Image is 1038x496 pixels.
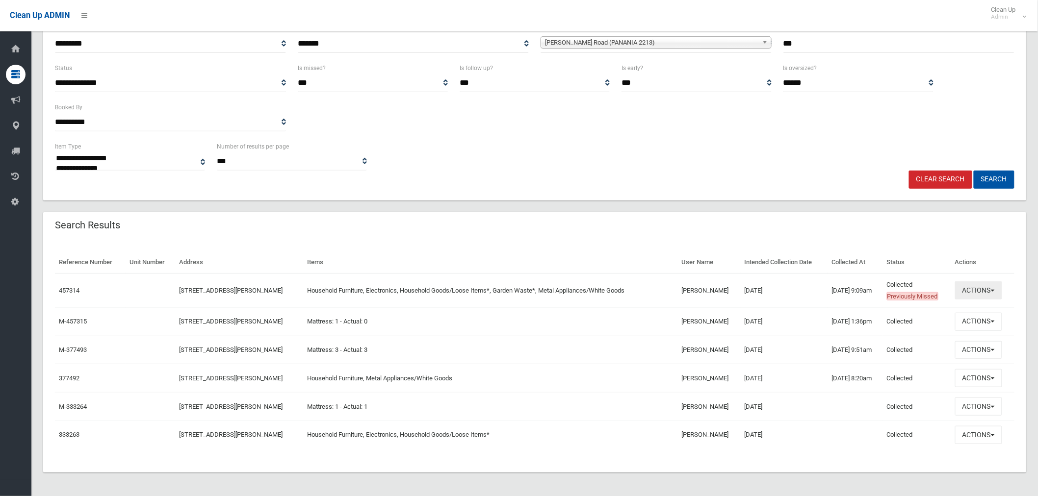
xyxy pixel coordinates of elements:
[828,273,883,308] td: [DATE] 9:09am
[955,341,1002,359] button: Actions
[460,63,493,74] label: Is follow up?
[59,431,79,438] a: 333263
[303,251,677,273] th: Items
[955,426,1002,444] button: Actions
[303,364,677,393] td: Household Furniture, Metal Appliances/White Goods
[741,251,828,273] th: Intended Collection Date
[179,346,283,353] a: [STREET_ADDRESS][PERSON_NAME]
[883,307,951,336] td: Collected
[10,11,70,20] span: Clean Up ADMIN
[887,292,938,300] span: Previously Missed
[55,251,126,273] th: Reference Number
[179,403,283,410] a: [STREET_ADDRESS][PERSON_NAME]
[59,287,79,294] a: 457314
[43,216,132,235] header: Search Results
[828,307,883,336] td: [DATE] 1:36pm
[883,251,951,273] th: Status
[741,273,828,308] td: [DATE]
[179,431,283,438] a: [STREET_ADDRESS][PERSON_NAME]
[741,421,828,449] td: [DATE]
[883,273,951,308] td: Collected
[955,313,1002,331] button: Actions
[303,393,677,421] td: Mattress: 1 - Actual: 1
[677,364,741,393] td: [PERSON_NAME]
[828,336,883,364] td: [DATE] 9:51am
[622,63,643,74] label: Is early?
[303,421,677,449] td: Household Furniture, Electronics, Household Goods/Loose Items*
[909,171,972,189] a: Clear Search
[59,403,87,410] a: M-333264
[741,393,828,421] td: [DATE]
[741,336,828,364] td: [DATE]
[55,102,82,113] label: Booked By
[677,393,741,421] td: [PERSON_NAME]
[59,374,79,382] a: 377492
[883,364,951,393] td: Collected
[828,364,883,393] td: [DATE] 8:20am
[59,318,87,325] a: M-457315
[883,421,951,449] td: Collected
[55,63,72,74] label: Status
[883,393,951,421] td: Collected
[677,307,741,336] td: [PERSON_NAME]
[955,281,1002,299] button: Actions
[126,251,175,273] th: Unit Number
[217,141,289,152] label: Number of results per page
[986,6,1026,21] span: Clean Up
[828,251,883,273] th: Collected At
[677,336,741,364] td: [PERSON_NAME]
[677,251,741,273] th: User Name
[741,364,828,393] td: [DATE]
[55,141,81,152] label: Item Type
[179,318,283,325] a: [STREET_ADDRESS][PERSON_NAME]
[303,273,677,308] td: Household Furniture, Electronics, Household Goods/Loose Items*, Garden Waste*, Metal Appliances/W...
[179,374,283,382] a: [STREET_ADDRESS][PERSON_NAME]
[677,273,741,308] td: [PERSON_NAME]
[951,251,1014,273] th: Actions
[179,287,283,294] a: [STREET_ADDRESS][PERSON_NAME]
[883,336,951,364] td: Collected
[59,346,87,353] a: M-377493
[991,13,1016,21] small: Admin
[545,37,758,49] span: [PERSON_NAME] Road (PANANIA 2213)
[298,63,326,74] label: Is missed?
[955,369,1002,387] button: Actions
[175,251,303,273] th: Address
[974,171,1014,189] button: Search
[303,336,677,364] td: Mattress: 3 - Actual: 3
[741,307,828,336] td: [DATE]
[303,307,677,336] td: Mattress: 1 - Actual: 0
[955,397,1002,416] button: Actions
[783,63,817,74] label: Is oversized?
[677,421,741,449] td: [PERSON_NAME]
